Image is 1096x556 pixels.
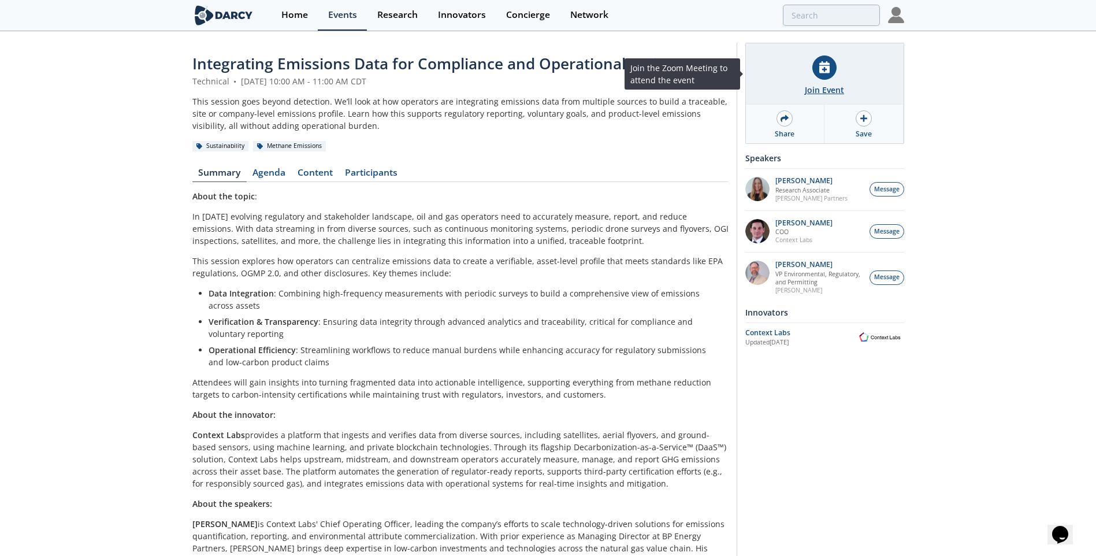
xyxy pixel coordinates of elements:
[775,236,833,244] p: Context Labs
[192,498,272,509] strong: About the speakers:
[192,53,676,74] span: Integrating Emissions Data for Compliance and Operational Action
[192,141,249,151] div: Sustainability
[192,95,729,132] div: This session goes beyond detection. We’ll look at how operators are integrating emissions data fr...
[745,148,904,168] div: Speakers
[775,129,794,139] div: Share
[775,286,863,294] p: [PERSON_NAME]
[192,5,255,25] img: logo-wide.svg
[209,316,318,327] strong: Verification & Transparency
[874,227,900,236] span: Message
[192,75,729,87] div: Technical [DATE] 10:00 AM - 11:00 AM CDT
[775,194,848,202] p: [PERSON_NAME] Partners
[775,186,848,194] p: Research Associate
[192,518,258,529] strong: [PERSON_NAME]
[745,338,856,347] div: Updated [DATE]
[874,273,900,282] span: Message
[888,7,904,23] img: Profile
[775,219,833,227] p: [PERSON_NAME]
[805,84,844,96] div: Join Event
[874,185,900,194] span: Message
[856,129,872,139] div: Save
[506,10,550,20] div: Concierge
[232,76,239,87] span: •
[775,261,863,269] p: [PERSON_NAME]
[192,191,255,202] strong: About the topic
[192,409,276,420] strong: About the innovator:
[783,5,880,26] input: Advanced Search
[209,344,720,368] li: : Streamlining workflows to reduce manual burdens while enhancing accuracy for regulatory submiss...
[775,270,863,286] p: VP Environmental, Regulatory, and Permitting
[745,328,856,338] div: Context Labs
[192,168,247,182] a: Summary
[870,224,904,239] button: Message
[745,219,770,243] img: 501ea5c4-0272-445a-a9c3-1e215b6764fd
[745,177,770,201] img: 1e06ca1f-8078-4f37-88bf-70cc52a6e7bd
[209,316,720,340] li: : Ensuring data integrity through advanced analytics and traceability, critical for compliance an...
[856,331,904,344] img: Context Labs
[192,429,729,490] p: provides a platform that ingests and verifies data from diverse sources, including satellites, ae...
[775,177,848,185] p: [PERSON_NAME]
[377,10,418,20] div: Research
[209,288,274,299] strong: Data Integration
[745,261,770,285] img: ed2b4adb-f152-4947-b39b-7b15fa9ececc
[328,10,357,20] div: Events
[745,302,904,323] div: Innovators
[570,10,608,20] div: Network
[438,10,486,20] div: Innovators
[192,255,729,279] p: This session explores how operators can centralize emissions data to create a verifiable, asset-l...
[192,429,245,440] strong: Context Labs
[870,182,904,197] button: Message
[192,376,729,401] p: Attendees will gain insights into turning fragmented data into actionable intelligence, supportin...
[292,168,339,182] a: Content
[281,10,308,20] div: Home
[775,228,833,236] p: COO
[247,168,292,182] a: Agenda
[745,327,904,347] a: Context Labs Updated[DATE] Context Labs
[253,141,326,151] div: Methane Emissions
[1047,510,1084,544] iframe: chat widget
[209,344,296,355] strong: Operational Efficiency
[209,287,720,312] li: : Combining high-frequency measurements with periodic surveys to build a comprehensive view of em...
[192,210,729,247] p: In [DATE] evolving regulatory and stakeholder landscape, oil and gas operators need to accurately...
[870,270,904,285] button: Message
[339,168,404,182] a: Participants
[192,190,729,202] p: :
